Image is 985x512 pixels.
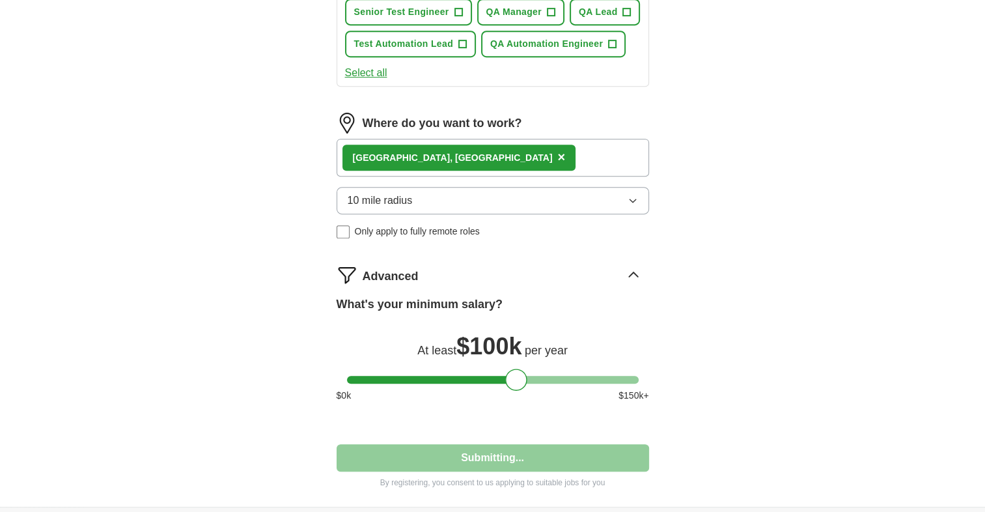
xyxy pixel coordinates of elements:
[337,444,649,472] button: Submitting...
[557,148,565,167] button: ×
[486,5,542,19] span: QA Manager
[618,389,648,403] span: $ 150 k+
[354,37,453,51] span: Test Automation Lead
[354,5,449,19] span: Senior Test Engineer
[353,151,553,165] div: , [GEOGRAPHIC_DATA]
[579,5,618,19] span: QA Lead
[355,225,480,238] span: Only apply to fully remote roles
[337,113,357,134] img: location.png
[345,31,476,57] button: Test Automation Lead
[353,152,451,163] strong: [GEOGRAPHIC_DATA]
[337,264,357,285] img: filter
[337,187,649,214] button: 10 mile radius
[456,333,521,360] span: $ 100k
[337,225,350,238] input: Only apply to fully remote roles
[363,115,522,132] label: Where do you want to work?
[417,344,456,357] span: At least
[490,37,603,51] span: QA Automation Engineer
[481,31,626,57] button: QA Automation Engineer
[525,344,568,357] span: per year
[337,389,352,403] span: $ 0 k
[337,296,503,313] label: What's your minimum salary?
[348,193,413,208] span: 10 mile radius
[557,150,565,164] span: ×
[337,477,649,489] p: By registering, you consent to us applying to suitable jobs for you
[363,268,419,285] span: Advanced
[345,65,387,81] button: Select all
